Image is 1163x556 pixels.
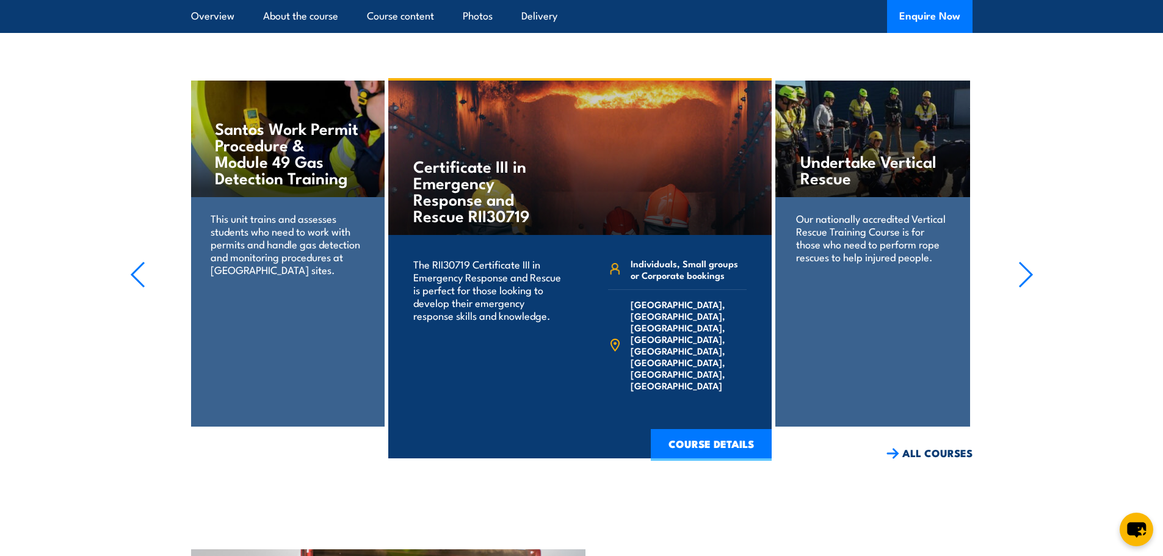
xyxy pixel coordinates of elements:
a: ALL COURSES [886,446,973,460]
button: chat-button [1120,513,1153,546]
h4: Santos Work Permit Procedure & Module 49 Gas Detection Training [215,120,360,186]
p: The RII30719 Certificate III in Emergency Response and Rescue is perfect for those looking to dev... [413,258,564,322]
span: [GEOGRAPHIC_DATA], [GEOGRAPHIC_DATA], [GEOGRAPHIC_DATA], [GEOGRAPHIC_DATA], [GEOGRAPHIC_DATA], [G... [631,298,747,391]
span: Individuals, Small groups or Corporate bookings [631,258,747,281]
p: Our nationally accredited Vertical Rescue Training Course is for those who need to perform rope r... [796,212,949,263]
p: This unit trains and assesses students who need to work with permits and handle gas detection and... [211,212,364,276]
a: COURSE DETAILS [651,429,772,461]
h4: Undertake Vertical Rescue [800,153,945,186]
h4: Certificate III in Emergency Response and Rescue RII30719 [413,157,557,223]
